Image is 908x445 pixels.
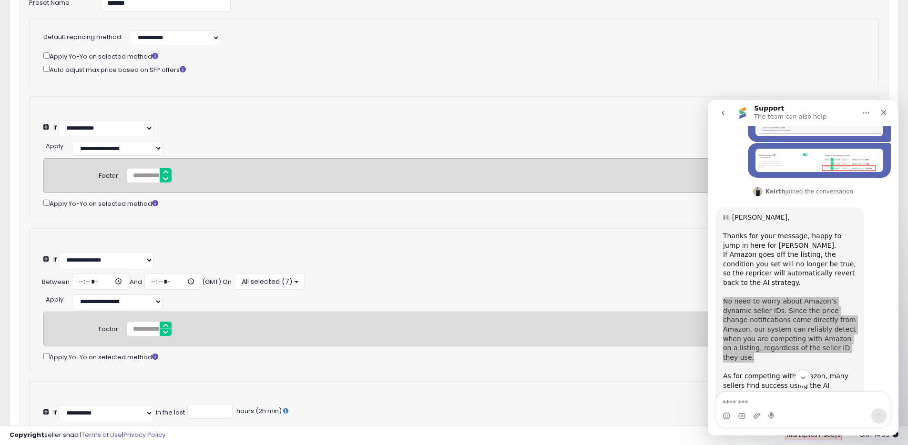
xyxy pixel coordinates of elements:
[45,312,53,320] button: Upload attachment
[15,113,149,131] div: Hi [PERSON_NAME], ​
[87,270,103,286] button: Scroll to bottom
[240,277,293,286] span: All selected (7)
[10,431,165,440] div: seller snap | |
[43,51,857,61] div: Apply Yo-Yo on selected method
[43,33,122,42] label: Default repricing method:
[10,430,44,439] strong: Copyright
[61,312,68,320] button: Start recording
[30,312,38,320] button: Gif picker
[46,424,65,436] div: :
[234,273,305,290] button: All selected (7)
[8,292,183,308] textarea: Message…
[123,430,165,439] a: Privacy Policy
[235,406,282,415] span: hours (2h min)
[43,198,874,209] div: Apply Yo-Yo on selected method
[708,100,898,435] iframe: Intercom live chat
[8,107,183,435] div: Keirth says…
[15,197,149,272] div: No need to worry about Amazon’s dynamic seller IDs. Since the price change notifications come dir...
[46,142,63,151] span: Apply
[156,408,185,417] div: in the last
[43,351,874,362] div: Apply Yo-Yo on selected method
[46,139,65,151] div: :
[43,64,857,75] div: Auto adjust max price based on SFP offers
[99,322,120,334] div: Factor:
[15,150,149,197] div: If Amazon goes off the listing, the condition you set will no longer be true, so the repricer wil...
[82,430,122,439] a: Terms of Use
[163,308,179,324] button: Send a message…
[42,278,70,287] div: Between
[8,107,156,417] div: Hi [PERSON_NAME],​Thanks for your message, happy to jump in here for [PERSON_NAME].If Amazon goes...
[15,312,22,320] button: Emoji picker
[99,168,120,181] div: Factor:
[46,292,65,304] div: :
[130,278,142,287] div: And
[15,131,149,150] div: Thanks for your message, happy to jump in here for [PERSON_NAME].
[202,278,232,287] div: (GMT) On
[46,295,63,304] span: Apply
